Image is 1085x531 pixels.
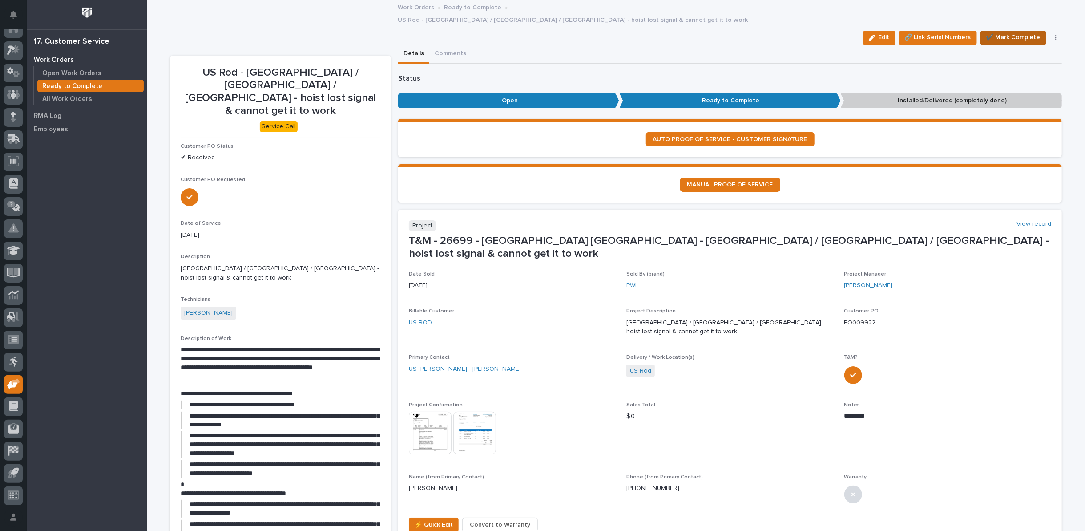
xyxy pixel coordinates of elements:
span: Customer PO Status [181,144,234,149]
p: [GEOGRAPHIC_DATA] / [GEOGRAPHIC_DATA] / [GEOGRAPHIC_DATA] - hoist lost signal & cannot get it to ... [181,264,380,283]
a: [PERSON_NAME] [844,281,893,290]
a: [PERSON_NAME] [184,308,233,318]
span: Edit [879,33,890,41]
button: Edit [863,31,895,45]
span: Project Manager [844,272,887,277]
div: 17. Customer Service [34,37,109,47]
span: Description [181,254,210,259]
a: MANUAL PROOF OF SERVICE [680,178,780,192]
button: ✔️ Mark Complete [980,31,1046,45]
button: Notifications [4,5,23,24]
p: US Rod - [GEOGRAPHIC_DATA] / [GEOGRAPHIC_DATA] / [GEOGRAPHIC_DATA] - hoist lost signal & cannot g... [181,66,380,118]
p: [DATE] [409,281,616,290]
img: Workspace Logo [79,4,95,21]
span: Primary Contact [409,355,450,360]
span: Project Confirmation [409,402,463,408]
a: RMA Log [27,109,147,122]
span: Name (from Primary Contact) [409,474,484,480]
span: MANUAL PROOF OF SERVICE [687,182,773,188]
span: Convert to Warranty [470,519,530,530]
p: PO009922 [844,318,1051,328]
p: Installed/Delivered (completely done) [841,93,1062,108]
a: PWI [626,281,637,290]
p: Open [398,93,619,108]
p: Ready to Complete [620,93,841,108]
p: Open Work Orders [42,69,101,77]
span: Notes [844,402,860,408]
a: All Work Orders [34,93,147,105]
span: Phone (from Primary Contact) [626,474,703,480]
p: Ready to Complete [42,82,102,90]
span: Sold By (brand) [626,272,665,277]
span: Technicians [181,297,210,302]
p: [PHONE_NUMBER] [626,484,679,493]
p: T&M - 26699 - [GEOGRAPHIC_DATA] [GEOGRAPHIC_DATA] - [GEOGRAPHIC_DATA] / [GEOGRAPHIC_DATA] / [GEOG... [409,235,1051,260]
span: 🔗 Link Serial Numbers [905,32,971,43]
span: Description of Work [181,336,231,341]
span: ⚡ Quick Edit [415,519,453,530]
div: Notifications [11,11,23,25]
span: Sales Total [626,402,655,408]
button: Details [398,45,429,64]
p: All Work Orders [42,95,92,103]
span: Date Sold [409,272,435,277]
p: Project [409,220,436,231]
p: [GEOGRAPHIC_DATA] / [GEOGRAPHIC_DATA] / [GEOGRAPHIC_DATA] - hoist lost signal & cannot get it to ... [626,318,833,337]
a: Open Work Orders [34,67,147,79]
a: US ROD [409,318,432,328]
p: Employees [34,126,68,134]
a: Ready to Complete [34,80,147,92]
a: US Rod [630,366,651,376]
button: 🔗 Link Serial Numbers [899,31,977,45]
span: Date of Service [181,221,221,226]
p: ✔ Received [181,153,380,162]
span: Customer PO Requested [181,177,245,182]
p: $ 0 [626,412,833,421]
span: Billable Customer [409,308,454,314]
p: [PERSON_NAME] [409,484,616,493]
a: AUTO PROOF OF SERVICE - CUSTOMER SIGNATURE [646,132,815,146]
a: Work Orders [398,2,435,12]
a: US [PERSON_NAME] - [PERSON_NAME] [409,365,521,374]
span: T&M? [844,355,858,360]
span: Warranty [844,474,867,480]
span: Delivery / Work Location(s) [626,355,694,360]
p: [DATE] [181,231,380,240]
button: Comments [429,45,472,64]
p: RMA Log [34,112,61,120]
a: Ready to Complete [444,2,502,12]
div: Service Call [260,121,298,132]
p: Status [398,74,1062,83]
span: AUTO PROOF OF SERVICE - CUSTOMER SIGNATURE [653,136,807,142]
a: Employees [27,122,147,136]
a: View record [1016,220,1051,228]
a: Work Orders [27,53,147,66]
span: ✔️ Mark Complete [986,32,1041,43]
p: US Rod - [GEOGRAPHIC_DATA] / [GEOGRAPHIC_DATA] / [GEOGRAPHIC_DATA] - hoist lost signal & cannot g... [398,14,748,24]
span: Project Description [626,308,676,314]
span: Customer PO [844,308,879,314]
p: Work Orders [34,56,74,64]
